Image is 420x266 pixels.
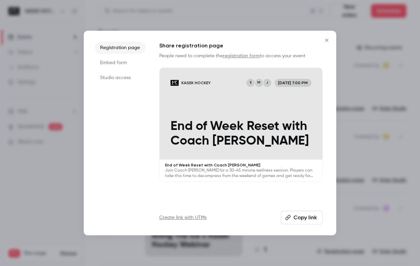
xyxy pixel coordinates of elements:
p: Join Coach [PERSON_NAME] for a 30-45 minute wellness session. Players can take this time to decom... [165,168,317,179]
button: Copy link [281,211,323,224]
p: End of Week Reset with Coach [PERSON_NAME] [165,162,317,168]
h1: Share registration page [159,42,323,50]
p: KASEK HOCKEY [181,80,211,86]
p: End of Week Reset with Coach [PERSON_NAME] [171,119,311,149]
li: Registration page [95,42,146,54]
a: End of Week Reset with Coach EvangeliaKASEK HOCKEYJME[DATE] 7:00 PMEnd of Week Reset with Coach [... [159,68,323,182]
li: Embed form [95,57,146,69]
div: M [254,78,264,88]
img: End of Week Reset with Coach Evangelia [171,79,179,87]
span: [DATE] 7:00 PM [275,79,311,87]
div: E [246,78,255,88]
a: Create link with UTMs [159,214,207,221]
li: Studio access [95,72,146,84]
div: J [262,78,272,88]
button: Close [320,33,334,47]
p: People need to complete the to access your event [159,53,323,59]
a: registration form [223,54,260,58]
